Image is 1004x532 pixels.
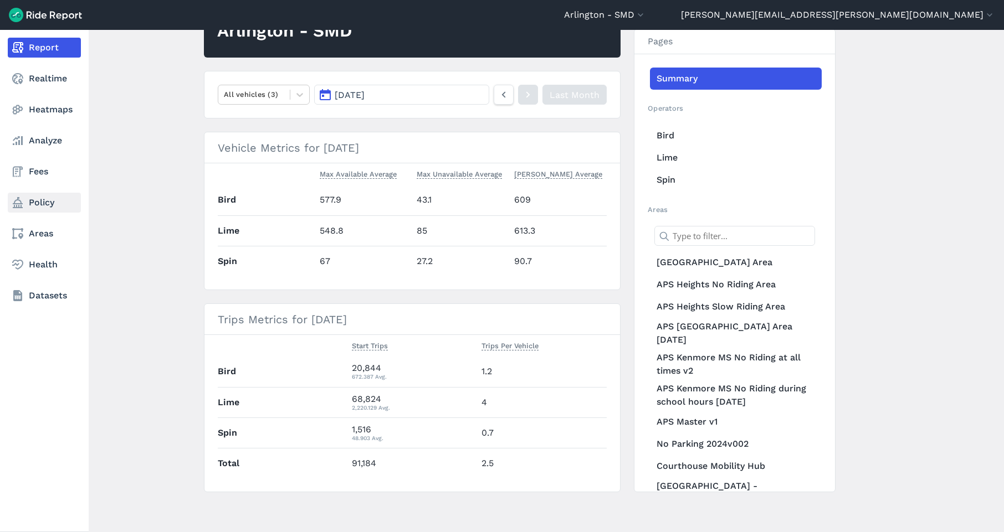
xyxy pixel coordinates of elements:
h2: Areas [648,204,822,215]
td: 67 [315,246,413,276]
td: 548.8 [315,215,413,246]
th: Lime [218,387,347,417]
th: Bird [218,185,315,215]
a: Realtime [8,69,81,89]
td: 4 [477,387,607,417]
a: Health [8,255,81,275]
th: Spin [218,246,315,276]
a: Fees [8,162,81,182]
a: APS Master v1 [650,411,822,433]
div: 2,220.129 Avg. [352,402,473,412]
a: APS Kenmore MS No Riding at all times v2 [650,349,822,380]
div: 1,516 [352,423,473,443]
span: [PERSON_NAME] Average [514,168,602,179]
button: Max Available Average [320,168,397,181]
td: 91,184 [347,448,477,478]
a: No Parking 2024v002 [650,433,822,455]
span: Trips Per Vehicle [481,339,539,350]
a: Courthouse Mobility Hub [650,455,822,477]
a: Spin [650,169,822,191]
a: Report [8,38,81,58]
th: Spin [218,417,347,448]
td: 43.1 [412,185,510,215]
a: Summary [650,68,822,90]
button: Max Unavailable Average [417,168,502,181]
a: Analyze [8,131,81,151]
button: Arlington - SMD [564,8,646,22]
a: Last Month [542,85,607,105]
td: 90.7 [510,246,607,276]
h3: Vehicle Metrics for [DATE] [204,132,620,163]
a: [GEOGRAPHIC_DATA] Area [650,251,822,273]
td: 27.2 [412,246,510,276]
div: 68,824 [352,392,473,412]
span: [DATE] [335,90,365,100]
div: 48.903 Avg. [352,433,473,443]
input: Type to filter... [654,226,815,246]
h2: Operators [648,103,822,113]
span: Max Available Average [320,168,397,179]
span: Max Unavailable Average [417,168,502,179]
button: [PERSON_NAME] Average [514,168,602,181]
a: Areas [8,224,81,244]
a: APS [GEOGRAPHIC_DATA] Area [DATE] [650,318,822,349]
td: 577.9 [315,185,413,215]
th: Total [218,448,347,478]
th: Bird [218,357,347,387]
div: 672.387 Avg. [352,371,473,381]
a: Heatmaps [8,100,81,120]
td: 613.3 [510,215,607,246]
h3: Trips Metrics for [DATE] [204,304,620,335]
a: Bird [650,125,822,147]
button: Trips Per Vehicle [481,339,539,353]
td: 2.5 [477,448,607,478]
span: Start Trips [352,339,388,350]
a: Lime [650,147,822,169]
a: [GEOGRAPHIC_DATA] - [GEOGRAPHIC_DATA] - [GEOGRAPHIC_DATA] [650,477,822,521]
td: 85 [412,215,510,246]
td: 0.7 [477,417,607,448]
a: Policy [8,193,81,213]
button: [PERSON_NAME][EMAIL_ADDRESS][PERSON_NAME][DOMAIN_NAME] [681,8,995,22]
button: [DATE] [314,85,489,105]
button: Start Trips [352,339,388,353]
div: Arlington - SMD [217,19,351,43]
h3: Pages [634,29,835,54]
a: APS Kenmore MS No Riding during school hours [DATE] [650,380,822,411]
a: APS Heights No Riding Area [650,273,822,296]
img: Ride Report [9,8,82,22]
td: 609 [510,185,607,215]
td: 1.2 [477,357,607,387]
th: Lime [218,215,315,246]
a: Datasets [8,286,81,306]
a: APS Heights Slow Riding Area [650,296,822,318]
div: 20,844 [352,361,473,381]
